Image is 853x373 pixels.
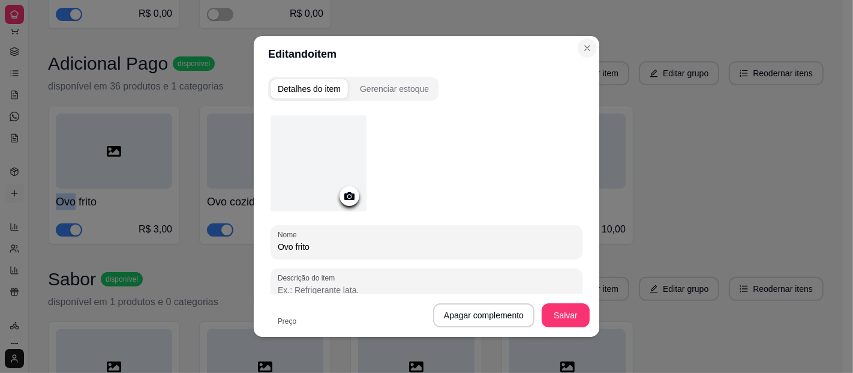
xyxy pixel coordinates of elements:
header: Editando item [254,36,599,72]
div: complement-group [268,77,585,101]
label: Preço [278,316,301,326]
input: Nome [278,241,575,253]
label: Descrição do item [278,273,339,283]
div: Detalhes do item [278,83,341,95]
input: Descrição do item [278,284,575,296]
button: Close [578,38,597,58]
button: Salvar [542,303,590,327]
button: Apagar complemento [433,303,534,327]
label: Nome [278,229,301,240]
div: complement-group [268,77,438,101]
div: Gerenciar estoque [360,83,429,95]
